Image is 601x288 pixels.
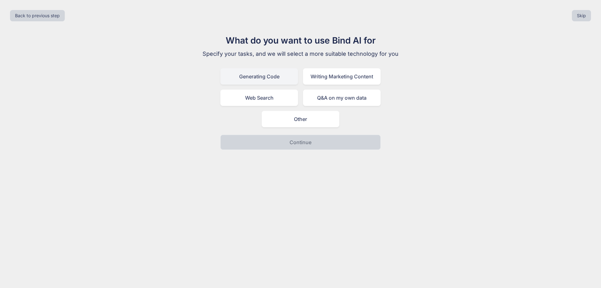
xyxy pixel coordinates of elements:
[220,135,381,150] button: Continue
[220,90,298,106] div: Web Search
[195,50,406,58] p: Specify your tasks, and we will select a more suitable technology for you
[572,10,591,21] button: Skip
[290,139,311,146] p: Continue
[303,68,381,85] div: Writing Marketing Content
[10,10,65,21] button: Back to previous step
[303,90,381,106] div: Q&A on my own data
[195,34,406,47] h1: What do you want to use Bind AI for
[262,111,339,127] div: Other
[220,68,298,85] div: Generating Code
